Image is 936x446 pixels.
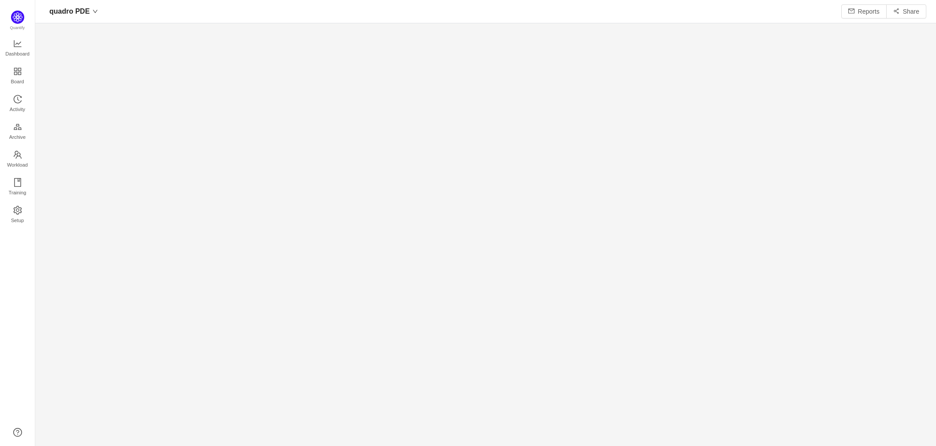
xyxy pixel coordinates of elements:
a: Setup [13,206,22,224]
span: Activity [10,100,25,118]
span: Board [11,73,24,90]
i: icon: team [13,150,22,159]
span: Quantify [10,26,25,30]
i: icon: appstore [13,67,22,76]
a: icon: question-circle [13,428,22,437]
i: icon: down [93,9,98,14]
a: Activity [13,95,22,113]
a: Workload [13,151,22,168]
i: icon: book [13,178,22,187]
button: icon: mailReports [841,4,887,19]
span: Setup [11,212,24,229]
a: Archive [13,123,22,141]
a: Training [13,178,22,196]
span: Training [8,184,26,201]
span: quadro PDE [49,4,90,19]
span: Archive [9,128,26,146]
i: icon: history [13,95,22,104]
i: icon: gold [13,123,22,131]
button: icon: share-altShare [886,4,926,19]
span: Workload [7,156,28,174]
a: Dashboard [13,40,22,57]
a: Board [13,67,22,85]
i: icon: setting [13,206,22,215]
span: Dashboard [5,45,30,63]
i: icon: line-chart [13,39,22,48]
img: Quantify [11,11,24,24]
